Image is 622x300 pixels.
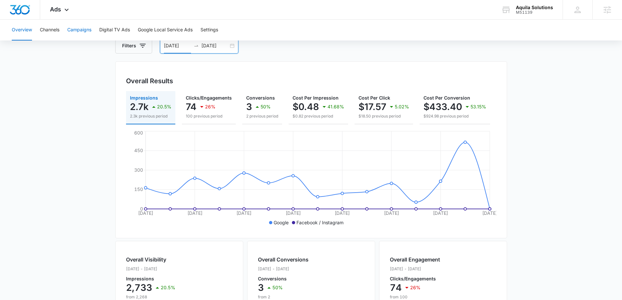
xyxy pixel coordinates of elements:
p: from 100 [390,294,440,300]
input: Start date [164,42,191,49]
h2: Overall Engagement [390,256,440,263]
p: 5.02% [395,104,409,109]
p: 74 [390,282,402,293]
tspan: [DATE] [433,210,448,216]
tspan: [DATE] [482,210,497,216]
p: 50% [272,285,283,290]
tspan: [DATE] [384,210,399,216]
input: End date [201,42,229,49]
p: 20.5% [161,285,175,290]
div: account name [516,5,553,10]
button: Filters [115,38,152,54]
p: 3 [258,282,264,293]
p: $0.82 previous period [293,113,344,119]
span: swap-right [194,43,199,48]
p: Clicks/Engagements [390,276,440,281]
p: Facebook / Instagram [296,219,343,226]
p: Google [274,219,289,226]
tspan: 300 [134,167,143,173]
p: from 2 [258,294,309,300]
p: 53.15% [470,104,486,109]
p: 74 [186,102,197,112]
p: from 2,268 [126,294,175,300]
p: 3 [246,102,252,112]
tspan: 450 [134,148,143,153]
p: 41.68% [327,104,344,109]
span: Impressions [130,95,158,101]
p: $433.40 [423,102,462,112]
p: Impressions [126,276,175,281]
tspan: [DATE] [285,210,300,216]
p: $924.98 previous period [423,113,486,119]
tspan: 150 [134,186,143,192]
tspan: [DATE] [335,210,350,216]
p: [DATE] - [DATE] [126,266,175,272]
p: 2 previous period [246,113,278,119]
span: Ads [50,6,61,13]
button: Digital TV Ads [99,20,130,40]
p: 2.3k previous period [130,113,171,119]
p: 100 previous period [186,113,232,119]
tspan: [DATE] [187,210,202,216]
p: Conversions [258,276,309,281]
h2: Overall Conversions [258,256,309,263]
div: account id [516,10,553,15]
p: 50% [261,104,271,109]
p: [DATE] - [DATE] [258,266,309,272]
button: Channels [40,20,59,40]
tspan: [DATE] [138,210,153,216]
span: Cost Per Conversion [423,95,470,101]
h2: Overall Visibility [126,256,175,263]
span: Cost Per Click [359,95,390,101]
tspan: [DATE] [236,210,251,216]
span: Conversions [246,95,275,101]
p: $17.57 [359,102,386,112]
p: 20.5% [157,104,171,109]
span: Cost Per Impression [293,95,339,101]
p: 26% [205,104,215,109]
span: Clicks/Engagements [186,95,232,101]
span: to [194,43,199,48]
p: 2,733 [126,282,152,293]
button: Google Local Service Ads [138,20,193,40]
p: 26% [410,285,421,290]
button: Overview [12,20,32,40]
p: $0.48 [293,102,319,112]
h3: Overall Results [126,76,173,86]
p: $18.50 previous period [359,113,409,119]
tspan: 600 [134,130,143,135]
p: 2.7k [130,102,149,112]
p: [DATE] - [DATE] [390,266,440,272]
button: Campaigns [67,20,91,40]
tspan: 0 [140,206,143,212]
button: Settings [200,20,218,40]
